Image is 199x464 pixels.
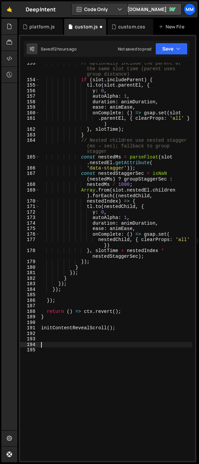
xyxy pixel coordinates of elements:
[155,43,188,55] button: Save
[20,77,40,83] div: 154
[20,347,40,353] div: 195
[20,127,40,132] div: 162
[20,110,40,116] div: 160
[20,105,40,110] div: 159
[20,265,40,270] div: 180
[20,276,40,281] div: 182
[20,270,40,276] div: 181
[20,226,40,232] div: 175
[20,215,40,221] div: 173
[20,204,40,210] div: 171
[20,210,40,215] div: 172
[20,138,40,154] div: 164
[20,292,40,298] div: 185
[20,83,40,88] div: 155
[20,165,40,171] div: 166
[20,314,40,320] div: 189
[20,88,40,94] div: 156
[20,188,40,199] div: 169
[20,303,40,309] div: 187
[20,342,40,348] div: 194
[20,259,40,265] div: 179
[20,287,40,293] div: 184
[20,331,40,337] div: 192
[53,46,76,52] div: 12 hours ago
[1,1,18,17] a: 🤙
[75,23,98,30] div: custom.js
[184,3,196,15] a: mm
[20,237,40,248] div: 177
[20,232,40,237] div: 176
[122,3,182,15] a: [DOMAIN_NAME]
[20,221,40,226] div: 174
[20,320,40,326] div: 190
[20,61,40,77] div: 153
[118,46,151,52] div: Not saved to prod
[159,23,187,30] div: New File
[29,23,55,30] div: platform.js
[20,94,40,99] div: 157
[71,3,128,15] button: Code Only
[20,248,40,259] div: 178
[20,182,40,188] div: 168
[20,171,40,182] div: 167
[20,336,40,342] div: 193
[20,116,40,127] div: 161
[20,281,40,287] div: 183
[20,199,40,204] div: 170
[118,23,146,30] div: custom.css
[20,309,40,315] div: 188
[41,46,76,52] div: Saved
[20,99,40,105] div: 158
[20,298,40,304] div: 186
[20,325,40,331] div: 191
[26,5,56,13] div: DeepIntent
[20,132,40,138] div: 163
[20,154,40,165] div: 165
